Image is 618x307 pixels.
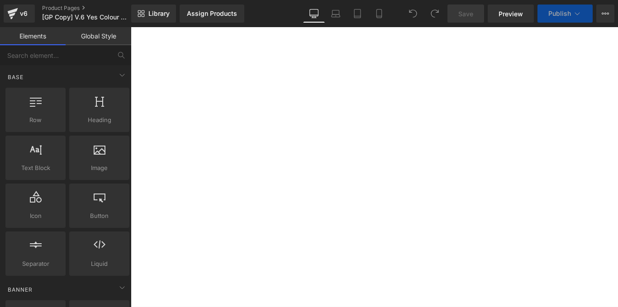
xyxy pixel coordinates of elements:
[72,259,127,269] span: Liquid
[72,115,127,125] span: Heading
[458,9,473,19] span: Save
[537,5,593,23] button: Publish
[7,285,33,294] span: Banner
[42,14,129,21] span: [GP Copy] V.6 Yes Colour Swatch_ Modal Loungewear Template
[4,5,35,23] a: v6
[72,163,127,173] span: Image
[8,259,63,269] span: Separator
[8,163,63,173] span: Text Block
[131,5,176,23] a: New Library
[368,5,390,23] a: Mobile
[347,5,368,23] a: Tablet
[404,5,422,23] button: Undo
[303,5,325,23] a: Desktop
[187,10,237,17] div: Assign Products
[426,5,444,23] button: Redo
[42,5,146,12] a: Product Pages
[18,8,29,19] div: v6
[548,10,571,17] span: Publish
[8,211,63,221] span: Icon
[499,9,523,19] span: Preview
[488,5,534,23] a: Preview
[72,211,127,221] span: Button
[325,5,347,23] a: Laptop
[148,9,170,18] span: Library
[596,5,614,23] button: More
[8,115,63,125] span: Row
[7,73,24,81] span: Base
[66,27,131,45] a: Global Style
